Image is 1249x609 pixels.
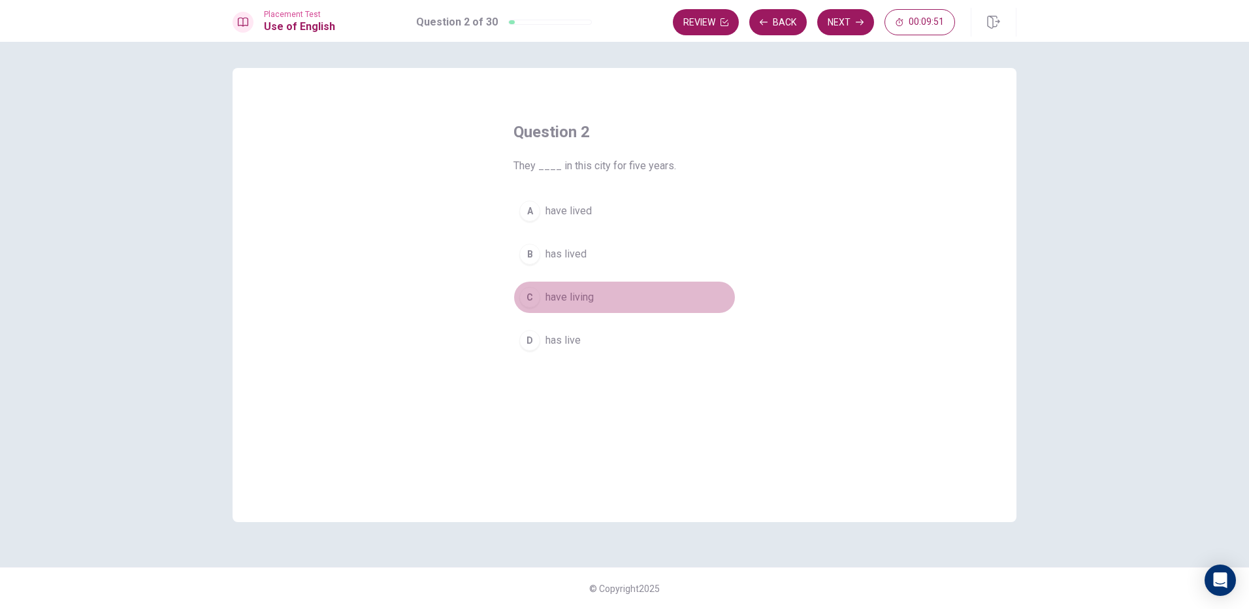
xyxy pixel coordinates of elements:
button: Bhas lived [513,238,736,271]
div: Open Intercom Messenger [1205,565,1236,596]
button: Review [673,9,739,35]
span: has lived [545,246,587,262]
h1: Use of English [264,19,335,35]
button: 00:09:51 [884,9,955,35]
span: 00:09:51 [909,17,944,27]
button: Back [749,9,807,35]
span: © Copyright 2025 [589,584,660,594]
div: A [519,201,540,222]
span: have living [545,289,594,305]
span: have lived [545,203,592,219]
div: D [519,330,540,351]
span: has live [545,333,581,348]
h4: Question 2 [513,122,736,142]
span: They ____ in this city for five years. [513,158,736,174]
span: Placement Test [264,10,335,19]
button: Ahave lived [513,195,736,227]
h1: Question 2 of 30 [416,14,498,30]
div: C [519,287,540,308]
button: Dhas live [513,324,736,357]
div: B [519,244,540,265]
button: Next [817,9,874,35]
button: Chave living [513,281,736,314]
